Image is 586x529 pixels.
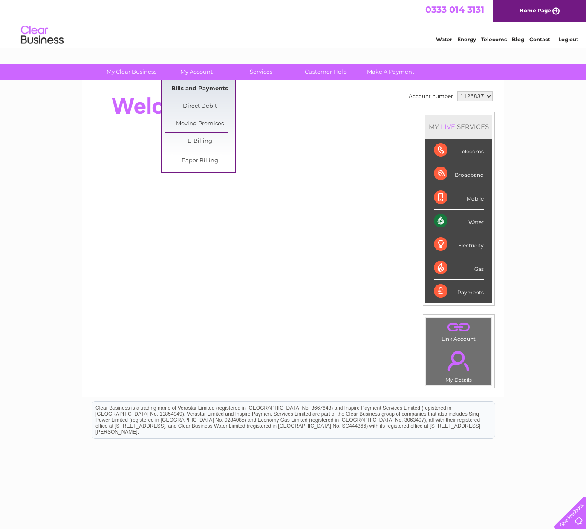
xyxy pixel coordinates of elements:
div: Mobile [434,186,484,210]
a: Paper Billing [165,152,235,170]
div: Payments [434,280,484,303]
a: 0333 014 3131 [425,4,484,15]
a: Log out [558,36,578,43]
a: My Clear Business [96,64,167,80]
div: Electricity [434,233,484,256]
a: Blog [512,36,524,43]
a: . [428,320,489,335]
a: Customer Help [291,64,361,80]
a: Moving Premises [165,115,235,132]
a: Bills and Payments [165,80,235,98]
div: MY SERVICES [425,115,492,139]
td: Account number [407,89,455,103]
a: Telecoms [481,36,507,43]
a: Water [436,36,452,43]
a: My Account [161,64,231,80]
a: Make A Payment [355,64,426,80]
div: Clear Business is a trading name of Verastar Limited (registered in [GEOGRAPHIC_DATA] No. 3667643... [92,5,495,41]
div: Broadband [434,162,484,186]
a: Services [226,64,296,80]
div: LIVE [439,123,457,131]
a: E-Billing [165,133,235,150]
img: logo.png [20,22,64,48]
div: Water [434,210,484,233]
td: My Details [426,344,492,385]
a: Energy [457,36,476,43]
div: Gas [434,256,484,280]
div: Telecoms [434,139,484,162]
a: . [428,346,489,376]
td: Link Account [426,317,492,344]
a: Contact [529,36,550,43]
a: Direct Debit [165,98,235,115]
